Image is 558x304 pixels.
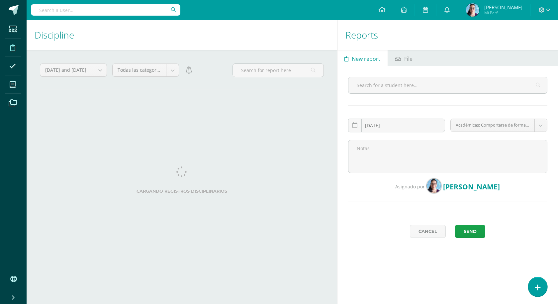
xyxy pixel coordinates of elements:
[426,178,441,193] img: b850bb26e7ae78e0ea293d6224214b3c.png
[113,64,179,76] a: Todas las categorías
[455,225,485,238] button: Send
[345,20,550,50] h1: Reports
[233,64,323,77] input: Search for report here
[388,50,420,66] a: File
[451,119,547,132] a: Académicas: Comportarse de forma anómala en pruebas o exámenes.
[466,3,479,17] img: b850bb26e7ae78e0ea293d6224214b3c.png
[35,20,329,50] h1: Discipline
[352,51,380,67] span: New report
[395,183,425,190] span: Asignado por
[118,64,161,76] span: Todas las categorías
[348,119,445,132] input: Fecha de ocurrencia
[443,182,500,191] span: [PERSON_NAME]
[40,64,107,76] a: [DATE] and [DATE]
[45,64,89,76] span: [DATE] and [DATE]
[31,4,180,16] input: Search a user…
[484,4,522,11] span: [PERSON_NAME]
[348,77,547,93] input: Search for a student here…
[50,189,314,194] label: Cargando registros disciplinarios
[337,50,388,66] a: New report
[484,10,522,16] span: Mi Perfil
[404,51,413,67] span: File
[456,119,529,132] span: Académicas: Comportarse de forma anómala en pruebas o exámenes.
[410,225,446,238] a: Cancel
